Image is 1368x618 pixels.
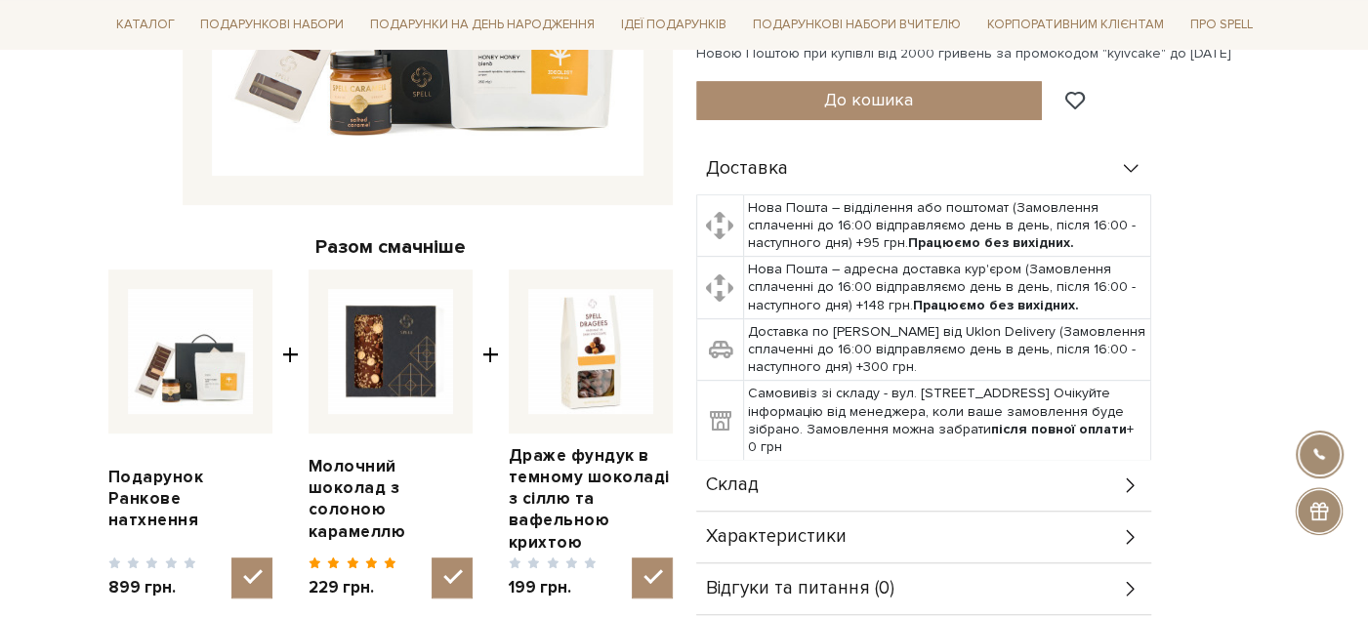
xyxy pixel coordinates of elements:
a: Молочний шоколад з солоною карамеллю [309,456,473,542]
span: Доставка [706,160,788,178]
div: Разом смачніше [108,234,673,260]
span: Відгуки та питання (0) [706,580,894,597]
a: Подарункові набори [192,10,352,40]
span: Характеристики [706,528,847,546]
span: До кошика [824,89,913,110]
a: Ідеї подарунків [613,10,734,40]
span: 229 грн. [309,577,397,598]
b: після повної оплати [991,421,1127,437]
a: Корпоративним клієнтам [979,10,1172,40]
a: Драже фундук в темному шоколаді з сіллю та вафельною крихтою [509,445,673,553]
a: Подарунки на День народження [362,10,602,40]
button: До кошика [696,81,1043,120]
td: Нова Пошта – адресна доставка кур'єром (Замовлення сплаченні до 16:00 відправляємо день в день, п... [743,257,1150,319]
span: 199 грн. [509,577,598,598]
span: + [282,269,299,598]
img: Молочний шоколад з солоною карамеллю [328,289,453,414]
a: Про Spell [1181,10,1260,40]
td: Нова Пошта – відділення або поштомат (Замовлення сплаченні до 16:00 відправляємо день в день, піс... [743,194,1150,257]
a: Подарунок Ранкове натхнення [108,467,272,531]
b: Працюємо без вихідних. [913,297,1079,313]
td: Самовивіз зі складу - вул. [STREET_ADDRESS] Очікуйте інформацію від менеджера, коли ваше замовлен... [743,381,1150,461]
a: Каталог [108,10,183,40]
span: Склад [706,476,759,494]
span: 899 грн. [108,577,197,598]
td: Доставка по [PERSON_NAME] від Uklon Delivery (Замовлення сплаченні до 16:00 відправляємо день в д... [743,318,1150,381]
img: Драже фундук в темному шоколаді з сіллю та вафельною крихтою [528,289,653,414]
a: Подарункові набори Вчителю [745,8,969,41]
b: Працюємо без вихідних. [908,234,1074,251]
span: + [482,269,499,598]
img: Подарунок Ранкове натхнення [128,289,253,414]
